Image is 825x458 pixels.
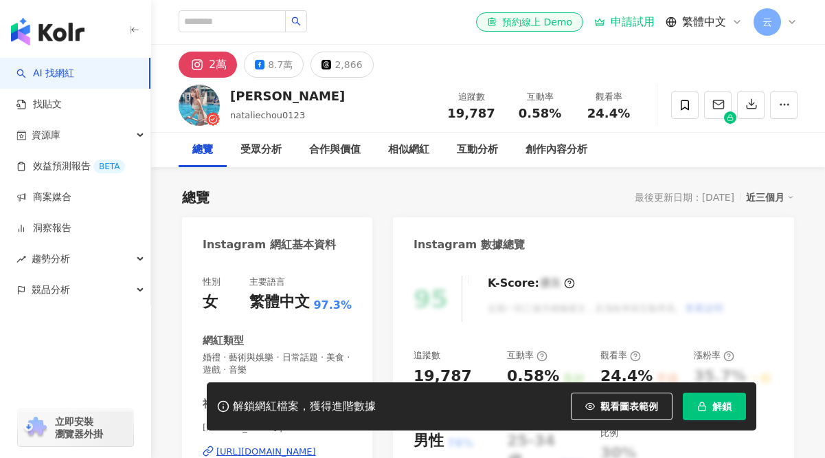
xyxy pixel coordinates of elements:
div: 0.58% [507,366,559,387]
img: KOL Avatar [179,85,220,126]
button: 觀看圖表範例 [571,393,673,420]
button: 2,866 [310,52,373,78]
a: searchAI 找網紅 [16,67,74,80]
a: 商案媒合 [16,190,71,204]
span: 婚禮 · 藝術與娛樂 · 日常話題 · 美食 · 遊戲 · 音樂 [203,351,352,376]
div: 繁體中文 [249,292,310,313]
div: 受眾分析 [240,142,282,158]
div: 觀看率 [583,90,635,104]
span: 云 [762,14,772,30]
div: 互動率 [514,90,566,104]
div: 24.4% [600,366,653,387]
img: logo [11,18,84,45]
span: 趨勢分析 [32,243,70,274]
div: 男性 [414,430,444,452]
div: 追蹤數 [414,349,440,362]
span: nataliechou0123 [230,110,305,120]
button: 8.7萬 [244,52,304,78]
span: 97.3% [313,298,352,313]
img: chrome extension [22,417,49,439]
a: 申請試用 [594,15,655,29]
div: 解鎖網紅檔案，獲得進階數據 [233,400,376,414]
div: 19,787 [414,366,472,387]
div: 總覽 [182,188,210,207]
div: 漲粉率 [694,349,734,362]
span: 繁體中文 [682,14,726,30]
div: 近三個月 [746,188,794,206]
a: 預約線上 Demo [476,12,583,32]
a: [URL][DOMAIN_NAME] [203,446,352,458]
div: 互動分析 [457,142,498,158]
div: K-Score : [488,276,575,291]
span: 24.4% [587,107,630,120]
div: 女 [203,292,218,313]
div: 性別 [203,276,221,288]
div: 網紅類型 [203,334,244,348]
button: 2萬 [179,52,237,78]
div: 預約線上 Demo [487,15,572,29]
span: 19,787 [447,106,495,120]
div: 觀看率 [600,349,641,362]
a: chrome extension立即安裝 瀏覽器外掛 [18,409,133,446]
div: [PERSON_NAME] [230,87,345,105]
div: 主要語言 [249,276,285,288]
div: 2,866 [335,55,362,74]
span: 0.58% [519,107,561,120]
div: 相似網紅 [388,142,429,158]
a: 效益預測報告BETA [16,160,125,173]
button: 解鎖 [683,393,746,420]
span: 立即安裝 瀏覽器外掛 [55,415,103,440]
div: 合作與價值 [309,142,361,158]
div: 2萬 [209,55,227,74]
div: 互動率 [507,349,547,362]
span: search [291,17,301,26]
span: 解鎖 [712,401,732,412]
span: 資源庫 [32,120,60,151]
a: 洞察報告 [16,221,71,235]
a: 找貼文 [16,98,62,111]
div: 最後更新日期：[DATE] [635,192,734,203]
div: Instagram 數據總覽 [414,237,525,252]
div: 總覽 [192,142,213,158]
div: 追蹤數 [445,90,497,104]
div: [URL][DOMAIN_NAME] [216,446,316,458]
div: Instagram 網紅基本資料 [203,237,336,252]
span: 競品分析 [32,274,70,305]
div: 創作內容分析 [525,142,587,158]
div: 8.7萬 [268,55,293,74]
span: 觀看圖表範例 [600,401,658,412]
span: rise [16,254,26,264]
